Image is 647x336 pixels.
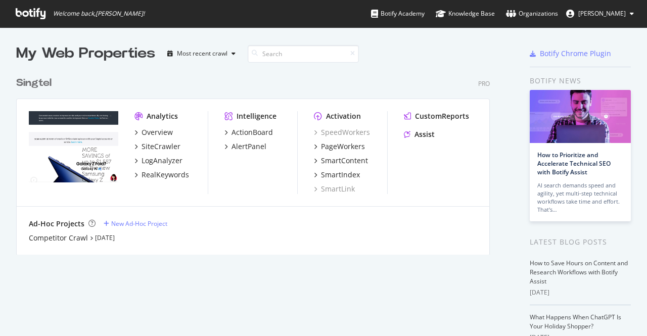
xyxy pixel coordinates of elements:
[134,156,182,166] a: LogAnalyzer
[104,219,167,228] a: New Ad-Hoc Project
[29,111,118,183] img: singtel.com
[134,141,180,152] a: SiteCrawler
[248,45,359,63] input: Search
[237,111,276,121] div: Intelligence
[95,233,115,242] a: [DATE]
[314,184,355,194] a: SmartLink
[232,141,266,152] div: AlertPanel
[314,127,370,137] a: SpeedWorkers
[530,75,631,86] div: Botify news
[415,111,469,121] div: CustomReports
[558,6,642,22] button: [PERSON_NAME]
[537,181,623,214] div: AI search demands speed and agility, yet multi-step technical workflows take time and effort. Tha...
[142,170,189,180] div: RealKeywords
[224,127,273,137] a: ActionBoard
[530,288,631,297] div: [DATE]
[414,129,435,139] div: Assist
[530,236,631,248] div: Latest Blog Posts
[314,156,368,166] a: SmartContent
[321,170,360,180] div: SmartIndex
[224,141,266,152] a: AlertPanel
[16,76,52,90] div: Singtel
[232,127,273,137] div: ActionBoard
[436,9,495,19] div: Knowledge Base
[578,9,626,18] span: Hin Zi Wong
[142,141,180,152] div: SiteCrawler
[111,219,167,228] div: New Ad-Hoc Project
[540,49,611,59] div: Botify Chrome Plugin
[530,259,628,285] a: How to Save Hours on Content and Research Workflows with Botify Assist
[314,170,360,180] a: SmartIndex
[29,233,88,243] a: Competitor Crawl
[147,111,178,121] div: Analytics
[321,141,365,152] div: PageWorkers
[53,10,145,18] span: Welcome back, [PERSON_NAME] !
[404,111,469,121] a: CustomReports
[506,9,558,19] div: Organizations
[478,79,490,88] div: Pro
[29,219,84,229] div: Ad-Hoc Projects
[530,49,611,59] a: Botify Chrome Plugin
[404,129,435,139] a: Assist
[142,156,182,166] div: LogAnalyzer
[530,313,621,330] a: What Happens When ChatGPT Is Your Holiday Shopper?
[371,9,425,19] div: Botify Academy
[537,151,611,176] a: How to Prioritize and Accelerate Technical SEO with Botify Assist
[314,141,365,152] a: PageWorkers
[134,170,189,180] a: RealKeywords
[142,127,173,137] div: Overview
[530,90,631,143] img: How to Prioritize and Accelerate Technical SEO with Botify Assist
[321,156,368,166] div: SmartContent
[134,127,173,137] a: Overview
[16,64,498,255] div: grid
[16,76,56,90] a: Singtel
[16,43,155,64] div: My Web Properties
[177,51,227,57] div: Most recent crawl
[163,45,240,62] button: Most recent crawl
[326,111,361,121] div: Activation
